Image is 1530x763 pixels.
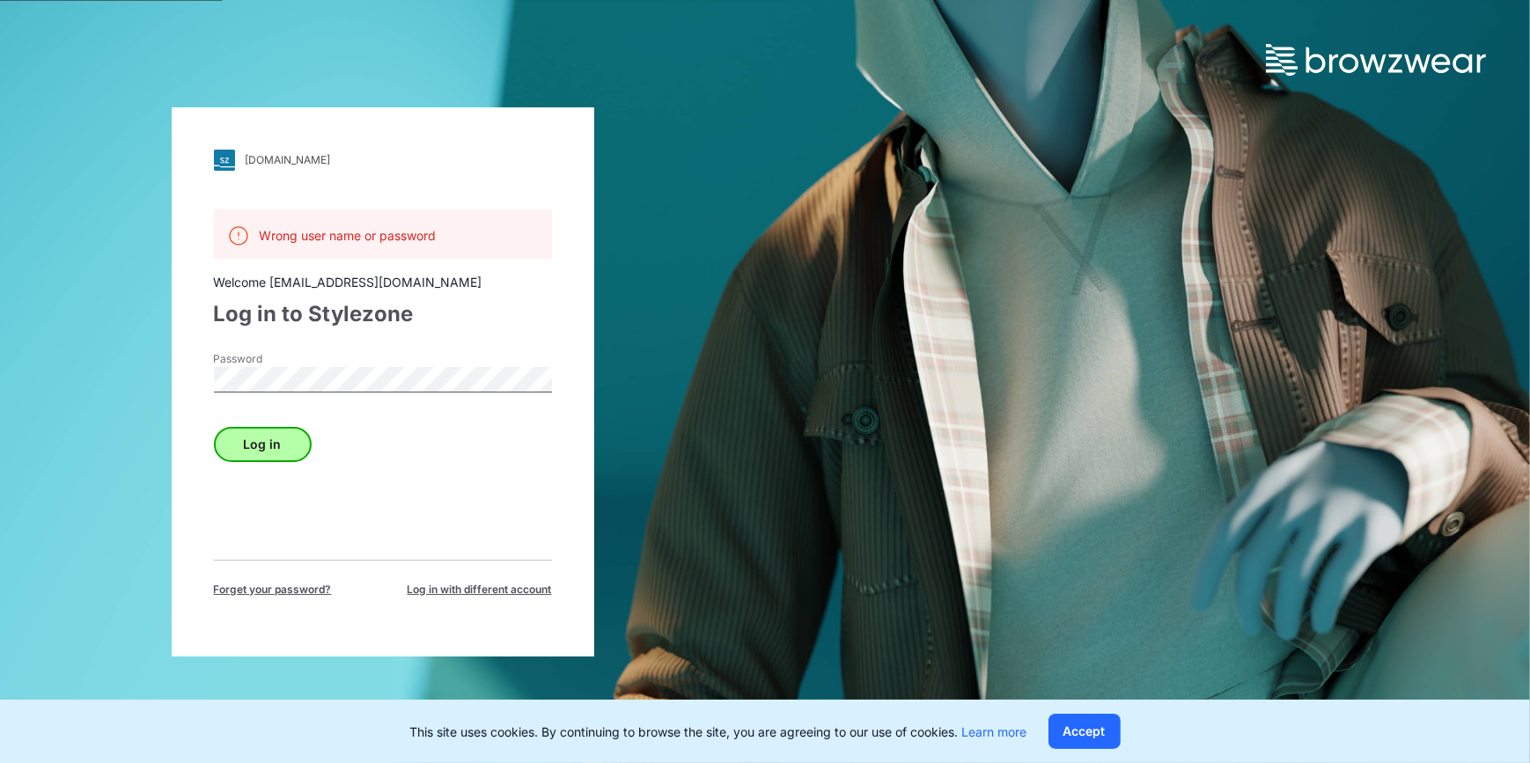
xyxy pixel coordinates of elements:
div: Log in to Stylezone [214,298,552,330]
p: Wrong user name or password [260,226,437,245]
div: [DOMAIN_NAME] [246,153,331,166]
img: browzwear-logo.73288ffb.svg [1266,44,1486,76]
a: [DOMAIN_NAME] [214,150,552,171]
span: Log in with different account [408,582,552,598]
span: Forget your password? [214,582,332,598]
p: This site uses cookies. By continuing to browse the site, you are agreeing to our use of cookies. [410,723,1027,741]
label: Password [214,351,337,367]
a: Learn more [962,724,1027,739]
button: Accept [1048,714,1121,749]
div: Welcome [EMAIL_ADDRESS][DOMAIN_NAME] [214,273,552,291]
img: svg+xml;base64,PHN2ZyB3aWR0aD0iMjQiIGhlaWdodD0iMjQiIHZpZXdCb3g9IjAgMCAyNCAyNCIgZmlsbD0ibm9uZSIgeG... [228,225,249,246]
img: svg+xml;base64,PHN2ZyB3aWR0aD0iMjgiIGhlaWdodD0iMjgiIHZpZXdCb3g9IjAgMCAyOCAyOCIgZmlsbD0ibm9uZSIgeG... [214,150,235,171]
button: Log in [214,427,312,462]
